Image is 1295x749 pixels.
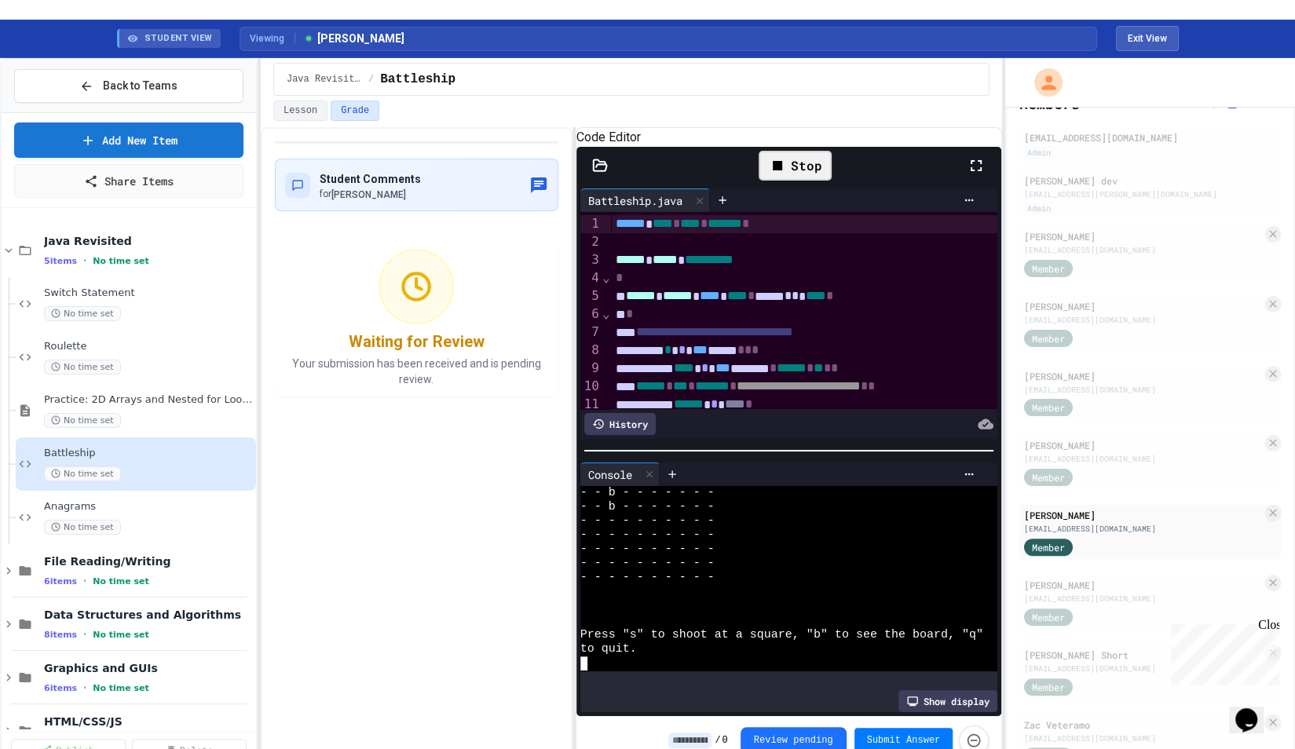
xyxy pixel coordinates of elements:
[44,500,253,513] span: Anagrams
[1024,438,1262,452] div: [PERSON_NAME]
[368,73,374,86] span: /
[44,234,253,248] span: Java Revisited
[44,630,77,640] span: 8 items
[44,466,121,481] span: No time set
[1165,618,1279,685] iframe: chat widget
[1024,733,1262,744] div: [EMAIL_ADDRESS][DOMAIN_NAME]
[580,360,602,378] div: 9
[1024,130,1276,144] div: [EMAIL_ADDRESS][DOMAIN_NAME]
[303,31,404,47] span: [PERSON_NAME]
[580,192,690,209] div: Battleship.java
[44,393,253,407] span: Practice: 2D Arrays and Nested for Loops
[44,340,253,353] span: Roulette
[1024,188,1276,200] div: [EMAIL_ADDRESS][PERSON_NAME][DOMAIN_NAME]
[580,528,715,543] span: - - - - - - - - - -
[580,486,715,500] span: - - b - - - - - - -
[580,323,602,342] div: 7
[14,69,243,103] button: Back to Teams
[580,642,637,656] span: to quit.
[1032,540,1065,554] span: Member
[1024,202,1054,215] div: Admin
[580,215,602,233] div: 1
[103,78,177,94] span: Back to Teams
[580,305,602,323] div: 6
[1024,369,1262,383] div: [PERSON_NAME]
[1024,648,1262,662] div: [PERSON_NAME] Short
[1024,229,1262,243] div: [PERSON_NAME]
[320,188,421,201] div: for
[576,128,1001,147] h6: Code Editor
[250,31,295,46] span: Viewing
[1032,610,1065,624] span: Member
[1024,384,1262,396] div: [EMAIL_ADDRESS][DOMAIN_NAME]
[380,70,455,89] span: Battleship
[580,396,602,414] div: 11
[1229,686,1279,733] iframe: chat widget
[83,628,86,641] span: •
[1024,453,1262,465] div: [EMAIL_ADDRESS][DOMAIN_NAME]
[1032,331,1065,345] span: Member
[14,122,243,158] a: Add New Item
[1116,26,1179,51] button: Exit student view
[320,173,421,185] span: Student Comments
[584,413,656,435] div: History
[580,514,715,528] span: - - - - - - - - - -
[580,342,602,360] div: 8
[83,681,86,694] span: •
[44,714,253,729] span: HTML/CSS/JS
[83,575,86,587] span: •
[44,256,77,266] span: 5 items
[83,254,86,267] span: •
[867,734,941,747] span: Submit Answer
[44,360,121,374] span: No time set
[93,630,149,640] span: No time set
[580,462,660,486] div: Console
[1024,244,1262,256] div: [EMAIL_ADDRESS][DOMAIN_NAME]
[1032,261,1065,276] span: Member
[580,251,602,269] div: 3
[1024,299,1262,313] div: [PERSON_NAME]
[580,188,710,212] div: Battleship.java
[580,500,715,514] span: - - b - - - - - - -
[93,683,149,693] span: No time set
[580,543,715,557] span: - - - - - - - - - -
[1024,718,1262,732] div: Zac Veteramo
[44,447,253,460] span: Battleship
[580,628,983,642] span: Press "s" to shoot at a square, "b" to see the board, "q"
[1024,593,1262,605] div: [EMAIL_ADDRESS][DOMAIN_NAME]
[44,287,253,300] span: Switch Statement
[284,356,549,387] p: Your submission has been received and is pending review.
[1024,174,1276,188] div: [PERSON_NAME] dev
[580,378,602,396] div: 10
[287,73,362,86] span: Java Revisited
[44,554,253,568] span: File Reading/Writing
[1024,146,1054,159] div: Admin
[602,270,611,285] span: Fold line
[44,576,77,586] span: 6 items
[44,520,121,535] span: No time set
[44,306,121,321] span: No time set
[898,690,997,712] div: Show display
[1032,680,1065,694] span: Member
[1018,64,1066,100] div: My Account
[1032,470,1065,484] span: Member
[759,151,832,181] div: Stop
[580,269,602,287] div: 4
[93,576,149,586] span: No time set
[93,256,149,266] span: No time set
[1024,314,1262,326] div: [EMAIL_ADDRESS][DOMAIN_NAME]
[44,608,253,622] span: Data Structures and Algorithms
[44,413,121,428] span: No time set
[1024,523,1262,535] div: [EMAIL_ADDRESS][DOMAIN_NAME]
[44,661,253,675] span: Graphics and GUIs
[580,466,640,483] div: Console
[144,32,213,46] span: STUDENT VIEW
[44,683,77,693] span: 6 items
[14,164,243,198] a: Share Items
[715,734,720,747] span: /
[1032,400,1065,415] span: Member
[6,6,108,100] div: Chat with us now!Close
[580,557,715,571] span: - - - - - - - - - -
[349,331,485,353] div: Waiting for Review
[331,189,406,200] span: [PERSON_NAME]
